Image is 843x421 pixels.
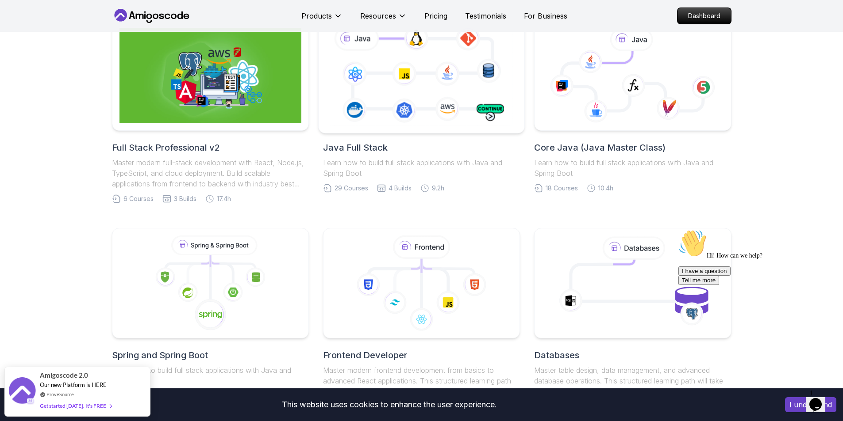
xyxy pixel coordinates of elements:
[174,194,196,203] span: 3 Builds
[323,157,520,178] p: Learn how to build full stack applications with Java and Spring Boot
[4,41,56,50] button: I have a question
[112,228,309,400] a: Spring and Spring BootLearn how to build full stack applications with Java and Spring Boot10 Cour...
[677,8,731,24] a: Dashboard
[534,365,731,397] p: Master table design, data management, and advanced database operations. This structured learning ...
[534,141,731,154] h2: Core Java (Java Master Class)
[217,194,231,203] span: 17.4h
[4,4,163,59] div: 👋Hi! How can we help?I have a questionTell me more
[4,27,88,33] span: Hi! How can we help?
[323,141,520,154] h2: Java Full Stack
[785,397,836,412] button: Accept cookies
[534,228,731,411] a: DatabasesMaster table design, data management, and advanced database operations. This structured ...
[598,184,613,193] span: 10.4h
[4,4,32,32] img: :wave:
[40,370,88,380] span: Amigoscode 2.0
[323,20,520,193] a: Java Full StackLearn how to build full stack applications with Java and Spring Boot29 Courses4 Bu...
[4,50,44,59] button: Tell me more
[301,11,343,28] button: Products
[40,381,107,388] span: Our new Platform is HERE
[534,349,731,361] h2: Databases
[123,194,154,203] span: 6 Courses
[524,11,567,21] a: For Business
[46,391,74,398] a: ProveSource
[112,157,309,189] p: Master modern full-stack development with React, Node.js, TypeScript, and cloud deployment. Build...
[323,349,520,361] h2: Frontend Developer
[9,377,35,406] img: provesource social proof notification image
[323,228,520,411] a: Frontend DeveloperMaster modern frontend development from basics to advanced React applications. ...
[424,11,447,21] a: Pricing
[360,11,407,28] button: Resources
[432,184,444,193] span: 9.2h
[112,20,309,203] a: Full Stack Professional v2Full Stack Professional v2Master modern full-stack development with Rea...
[534,157,731,178] p: Learn how to build full stack applications with Java and Spring Boot
[534,20,731,193] a: Core Java (Java Master Class)Learn how to build full stack applications with Java and Spring Boot...
[323,365,520,397] p: Master modern frontend development from basics to advanced React applications. This structured le...
[7,395,772,414] div: This website uses cookies to enhance the user experience.
[360,11,396,21] p: Resources
[112,365,309,386] p: Learn how to build full stack applications with Java and Spring Boot
[389,184,412,193] span: 4 Builds
[465,11,506,21] a: Testimonials
[806,386,834,412] iframe: chat widget
[119,28,301,123] img: Full Stack Professional v2
[675,226,834,381] iframe: chat widget
[40,401,112,411] div: Get started [DATE]. It's FREE
[301,11,332,21] p: Products
[546,184,578,193] span: 18 Courses
[335,184,368,193] span: 29 Courses
[112,141,309,154] h2: Full Stack Professional v2
[112,349,309,361] h2: Spring and Spring Boot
